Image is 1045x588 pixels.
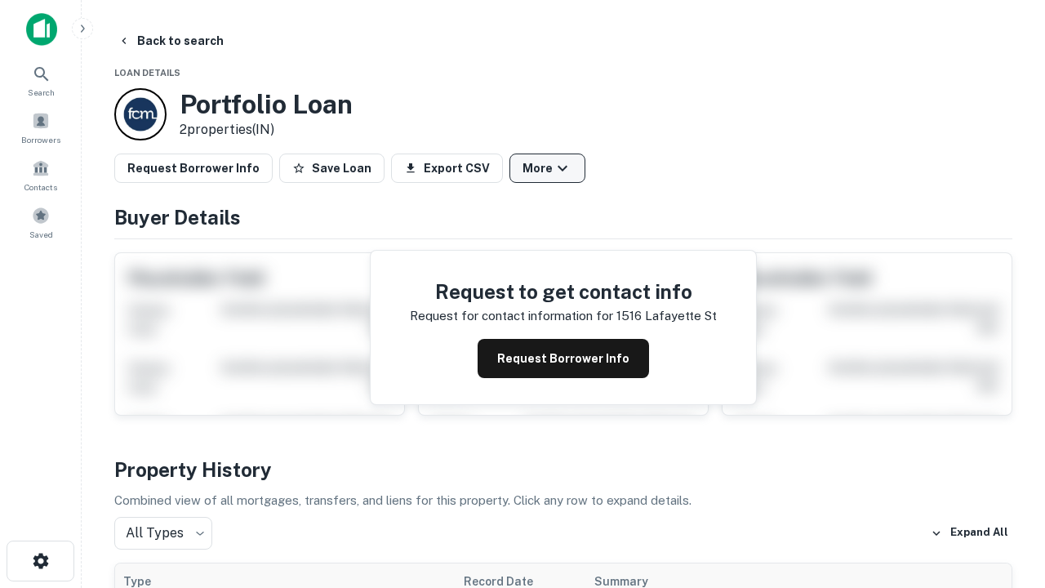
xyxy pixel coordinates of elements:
button: Request Borrower Info [114,154,273,183]
p: Request for contact information for [410,306,613,326]
span: Contacts [24,180,57,194]
span: Search [28,86,55,99]
h4: Request to get contact info [410,277,717,306]
span: Borrowers [21,133,60,146]
button: Expand All [927,521,1012,546]
button: Export CSV [391,154,503,183]
a: Borrowers [5,105,77,149]
h3: Portfolio Loan [180,89,353,120]
a: Contacts [5,153,77,197]
img: capitalize-icon.png [26,13,57,46]
button: Back to search [111,26,230,56]
a: Search [5,58,77,102]
h4: Buyer Details [114,203,1012,232]
h4: Property History [114,455,1012,484]
p: Combined view of all mortgages, transfers, and liens for this property. Click any row to expand d... [114,491,1012,510]
div: All Types [114,517,212,550]
span: Saved [29,228,53,241]
p: 2 properties (IN) [180,120,353,140]
p: 1516 lafayette st [616,306,717,326]
button: Request Borrower Info [478,339,649,378]
iframe: Chat Widget [963,405,1045,483]
button: Save Loan [279,154,385,183]
button: More [509,154,585,183]
span: Loan Details [114,68,180,78]
a: Saved [5,200,77,244]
